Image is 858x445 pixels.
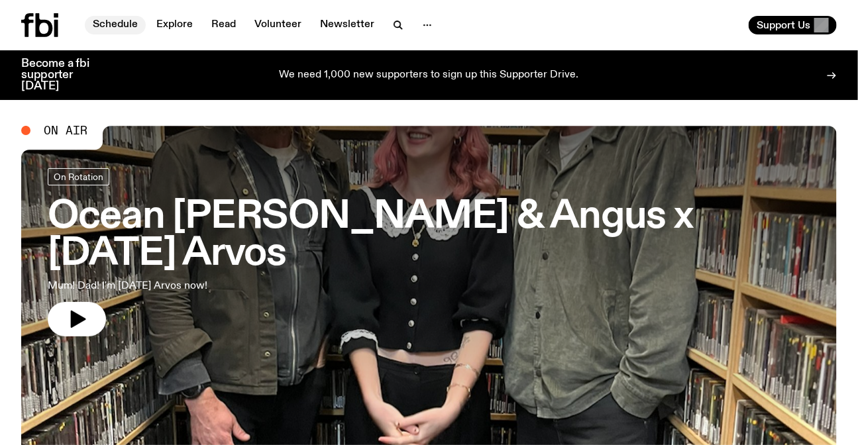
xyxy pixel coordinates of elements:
button: Support Us [749,16,837,34]
p: Mum! Dad! I'm [DATE] Arvos now! [48,278,387,294]
span: On Air [44,124,87,136]
a: Explore [148,16,201,34]
a: Volunteer [246,16,309,34]
a: Newsletter [312,16,382,34]
a: Schedule [85,16,146,34]
span: On Rotation [54,172,103,181]
h3: Become a fbi supporter [DATE] [21,58,106,92]
a: Read [203,16,244,34]
span: Support Us [757,19,810,31]
p: We need 1,000 new supporters to sign up this Supporter Drive. [280,70,579,81]
h3: Ocean [PERSON_NAME] & Angus x [DATE] Arvos [48,199,810,273]
a: On Rotation [48,168,109,185]
a: Ocean [PERSON_NAME] & Angus x [DATE] ArvosMum! Dad! I'm [DATE] Arvos now! [48,168,810,336]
